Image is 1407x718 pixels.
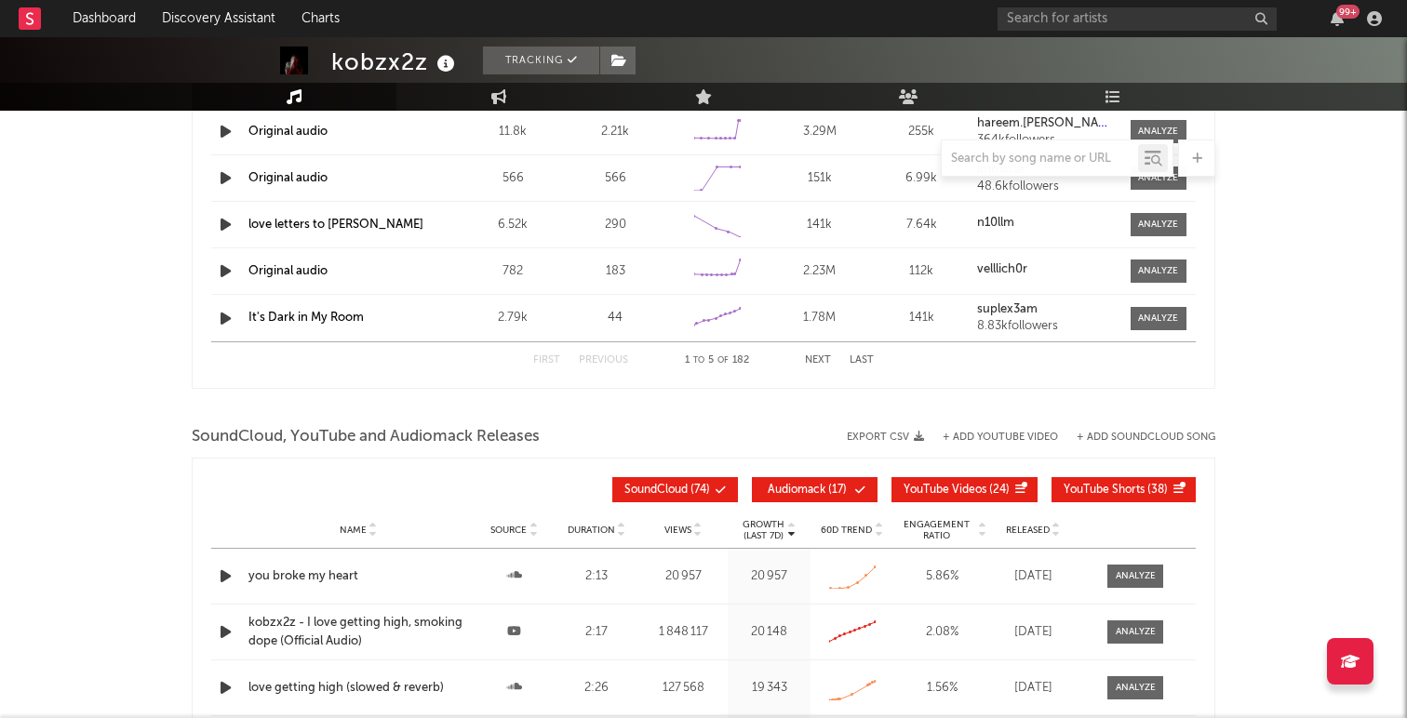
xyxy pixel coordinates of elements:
[483,47,599,74] button: Tracking
[1064,485,1145,496] span: YouTube Shorts
[569,262,662,281] div: 183
[876,309,969,327] div: 141k
[977,134,1117,147] div: 364k followers
[192,426,540,448] span: SoundCloud, YouTube and Audiomack Releases
[248,219,423,231] a: love letters to [PERSON_NAME]
[847,432,924,443] button: Export CSV
[805,355,831,366] button: Next
[1064,485,1168,496] span: ( 38 )
[248,172,328,184] a: Original audio
[1336,5,1360,19] div: 99 +
[904,485,986,496] span: YouTube Videos
[876,123,969,141] div: 255k
[466,262,559,281] div: 782
[752,477,878,502] button: Audiomack(17)
[773,216,866,234] div: 141k
[643,679,724,698] div: 127 568
[773,309,866,327] div: 1.78M
[876,169,969,188] div: 6.99k
[579,355,628,366] button: Previous
[898,567,986,586] div: 5.86 %
[977,320,1117,333] div: 8.83k followers
[876,262,969,281] div: 112k
[998,7,1277,31] input: Search for artists
[732,567,806,586] div: 20 957
[977,117,1119,129] strong: hareem.[PERSON_NAME]
[560,623,634,642] div: 2:17
[248,126,328,138] a: Original audio
[898,679,986,698] div: 1.56 %
[977,217,1014,229] strong: n10llm
[773,123,866,141] div: 3.29M
[996,623,1070,642] div: [DATE]
[340,525,367,536] span: Name
[942,152,1138,166] input: Search by song name or URL
[977,263,1027,275] strong: velllich0r
[693,356,704,365] span: to
[773,169,866,188] div: 151k
[248,312,364,324] a: It's Dark in My Room
[876,216,969,234] div: 7.64k
[743,519,784,530] p: Growth
[643,567,724,586] div: 20 957
[904,485,1010,496] span: ( 24 )
[1331,11,1344,26] button: 99+
[466,123,559,141] div: 11.8k
[743,530,784,541] p: (Last 7d)
[773,262,866,281] div: 2.23M
[977,180,1117,193] div: 48.6k followers
[732,623,806,642] div: 20 148
[466,309,559,327] div: 2.79k
[331,47,460,77] div: kobzx2z
[466,216,559,234] div: 6.52k
[898,623,986,642] div: 2.08 %
[248,679,468,698] a: love getting high (slowed & reverb)
[996,679,1070,698] div: [DATE]
[624,485,688,496] span: SoundCloud
[248,614,468,650] a: kobzx2z - I love getting high, smoking dope (Official Audio)
[665,350,768,372] div: 1 5 182
[1006,525,1050,536] span: Released
[821,525,872,536] span: 60D Trend
[569,309,662,327] div: 44
[1077,432,1215,443] button: + Add SoundCloud Song
[977,303,1038,315] strong: suplex3am
[977,303,1117,316] a: suplex3am
[943,432,1058,443] button: + Add YouTube Video
[1058,432,1215,443] button: + Add SoundCloud Song
[560,679,634,698] div: 2:26
[248,567,468,586] a: you broke my heart
[569,169,662,188] div: 566
[850,355,874,366] button: Last
[996,567,1070,586] div: [DATE]
[717,356,729,365] span: of
[490,525,527,536] span: Source
[624,485,710,496] span: ( 74 )
[764,485,850,496] span: ( 17 )
[977,263,1117,276] a: velllich0r
[1052,477,1196,502] button: YouTube Shorts(38)
[924,432,1058,443] div: + Add YouTube Video
[898,519,975,541] span: Engagement Ratio
[643,623,724,642] div: 1 848 117
[977,117,1117,130] a: hareem.[PERSON_NAME]
[612,477,738,502] button: SoundCloud(74)
[732,679,806,698] div: 19 343
[569,123,662,141] div: 2.21k
[248,265,328,277] a: Original audio
[568,525,615,536] span: Duration
[977,217,1117,230] a: n10llm
[768,485,825,496] span: Audiomack
[533,355,560,366] button: First
[569,216,662,234] div: 290
[891,477,1038,502] button: YouTube Videos(24)
[560,567,634,586] div: 2:13
[466,169,559,188] div: 566
[664,525,691,536] span: Views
